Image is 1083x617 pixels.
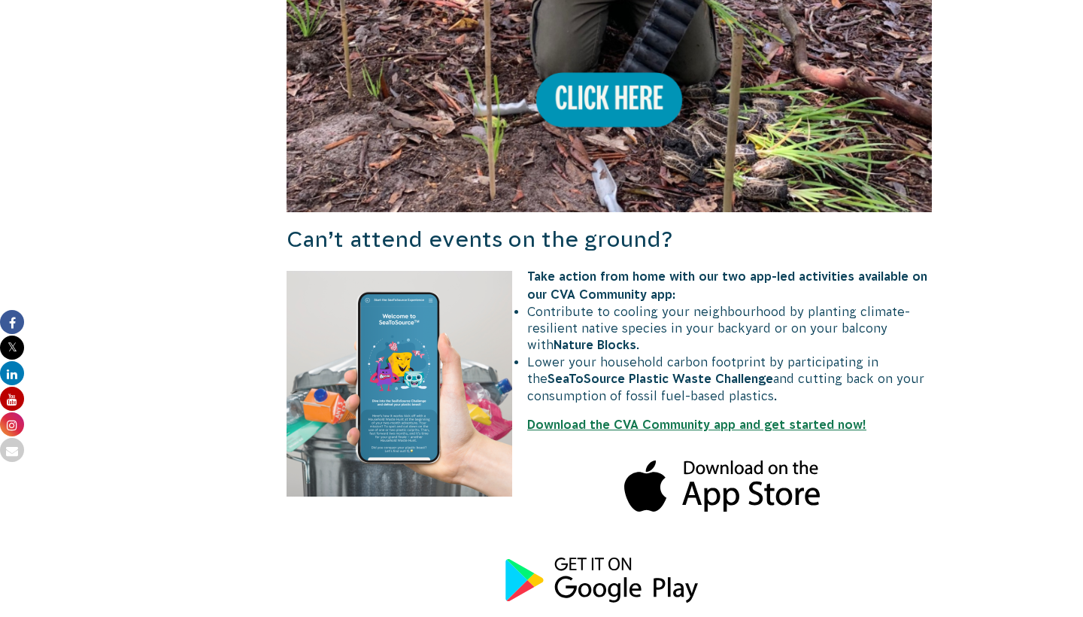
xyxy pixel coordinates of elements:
strong: SeaToSource Plastic Waste Challenge [548,372,773,385]
a: Download the CVA Community app and get started now! [527,418,866,431]
li: Lower your household carbon footprint by participating in the and cutting back on your consumptio... [302,354,932,404]
strong: Take action from home with our two app-led activities available on our CVA Community app: [527,269,927,301]
li: Contribute to cooling your neighbourhood by planting climate-resilient native species in your bac... [302,303,932,354]
strong: Nature Blocks [554,338,636,351]
h3: Can’t attend events on the ground? [287,224,932,255]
